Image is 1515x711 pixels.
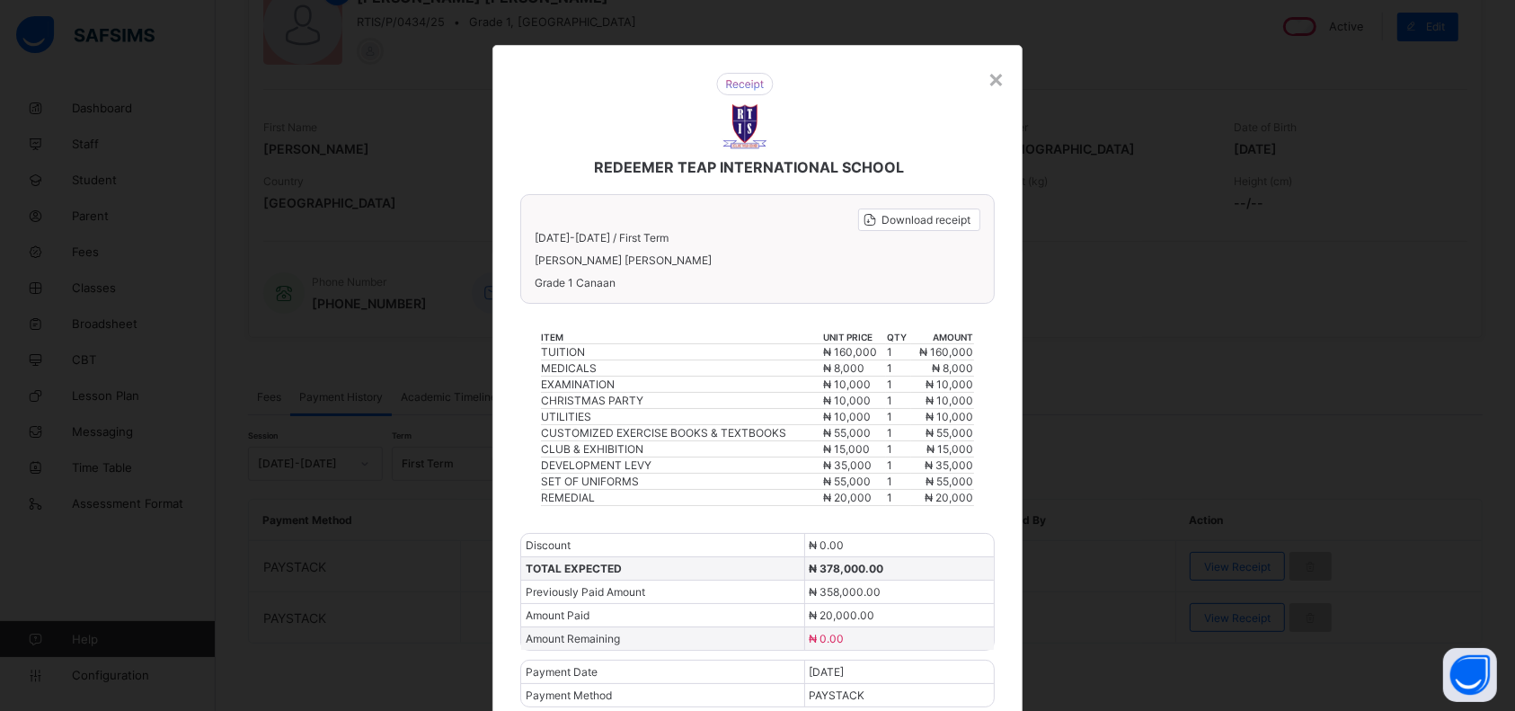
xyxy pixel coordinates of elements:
[526,609,589,622] span: Amount Paid
[810,562,884,575] span: ₦ 378,000.00
[886,474,910,490] td: 1
[526,538,571,552] span: Discount
[823,426,871,440] span: ₦ 55,000
[926,394,973,407] span: ₦ 10,000
[526,585,645,599] span: Previously Paid Amount
[886,425,910,441] td: 1
[42,185,166,198] span: [DATE]-[DATE] / First Term
[42,228,1488,241] span: Grade 1 Canaan
[541,331,823,344] th: item
[823,378,871,391] span: ₦ 10,000
[810,538,845,552] span: ₦ 0.00
[124,433,951,446] div: REMEDIAL
[542,475,822,488] div: SET OF UNIFORMS
[535,231,669,244] span: [DATE]-[DATE] / First Term
[988,63,1005,93] div: ×
[911,331,975,344] th: amount
[1361,403,1406,415] span: ₦ 35,000
[124,342,951,354] div: CHRISTMAS PARTY
[124,387,951,400] div: CLUB & EXHIBITION
[1145,310,1214,325] td: 1
[926,442,973,456] span: ₦ 15,000
[542,426,822,440] div: CUSTOMIZED EXERCISE BOOKS & TEXTBOOKS
[952,433,997,446] span: ₦ 20,000
[737,28,794,50] img: receipt.26f346b57495a98c98ef9b0bc63aa4d8.svg
[926,426,973,440] span: ₦ 55,000
[1361,387,1406,400] span: ₦ 15,000
[926,378,973,391] span: ₦ 10,000
[823,345,877,359] span: ₦ 160,000
[33,570,128,582] span: Amount Remaining
[526,689,612,702] span: Payment Method
[33,502,122,515] span: TOTAL EXPECTED
[810,609,875,622] span: ₦ 20,000.00
[952,282,1145,295] th: unit price
[1443,648,1497,702] button: Open asap
[124,418,951,431] div: SET OF UNIFORMS
[526,632,620,645] span: Amount Remaining
[919,345,973,359] span: ₦ 160,000
[1394,168,1478,181] span: Download receipt
[925,491,973,504] span: ₦ 20,000
[822,331,886,344] th: unit price
[124,357,951,369] div: UTILITIES
[124,311,951,324] div: MEDICALS
[124,296,951,308] div: TUITION
[1361,326,1406,339] span: ₦ 10,000
[917,547,977,560] span: ₦ 20,000.00
[526,665,598,679] span: Payment Date
[1361,418,1406,431] span: ₦ 55,000
[823,394,871,407] span: ₦ 10,000
[952,372,997,385] span: ₦ 55,000
[917,525,983,538] span: ₦ 358,000.00
[952,418,997,431] span: ₦ 55,000
[1145,325,1214,341] td: 1
[542,345,822,359] div: TUITION
[952,357,997,369] span: ₦ 10,000
[810,632,845,645] span: ₦ 0.00
[542,410,822,423] div: UTILITIES
[1145,387,1214,402] td: 1
[886,331,910,344] th: qty
[886,490,910,506] td: 1
[542,442,822,456] div: CLUB & EXHIBITION
[526,562,622,575] span: TOTAL EXPECTED
[535,276,980,289] span: Grade 1 Canaan
[932,361,973,375] span: ₦ 8,000
[1145,341,1214,356] td: 1
[542,378,822,391] div: EXAMINATION
[1145,432,1214,448] td: 1
[123,282,952,295] th: item
[886,360,910,377] td: 1
[33,547,98,560] span: Amount Paid
[823,491,872,504] span: ₦ 20,000
[823,410,871,423] span: ₦ 10,000
[542,458,822,472] div: DEVELOPMENT LEVY
[917,480,950,493] span: ₦ 0.00
[886,344,910,360] td: 1
[1361,372,1406,385] span: ₦ 55,000
[952,387,997,400] span: ₦ 15,000
[124,403,951,415] div: DEVELOPMENT LEVY
[33,525,151,538] span: Previously Paid Amount
[952,342,997,354] span: ₦ 10,000
[823,361,864,375] span: ₦ 8,000
[743,59,788,104] img: REDEEMER TEAP INTERNATIONAL SCHOOL
[952,403,997,415] span: ₦ 35,000
[882,213,970,227] span: Download receipt
[1145,417,1214,432] td: 1
[542,491,822,504] div: REMEDIAL
[926,475,973,488] span: ₦ 55,000
[535,253,980,267] span: [PERSON_NAME] [PERSON_NAME]
[926,410,973,423] span: ₦ 10,000
[1145,371,1214,387] td: 1
[1361,433,1406,446] span: ₦ 20,000
[810,665,845,679] span: [DATE]
[823,442,870,456] span: ₦ 15,000
[124,326,951,339] div: EXAMINATION
[33,625,117,637] span: Payment Method
[886,409,910,425] td: 1
[917,502,984,515] span: ₦ 378,000.00
[1368,311,1406,324] span: ₦ 8,000
[925,458,973,472] span: ₦ 35,000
